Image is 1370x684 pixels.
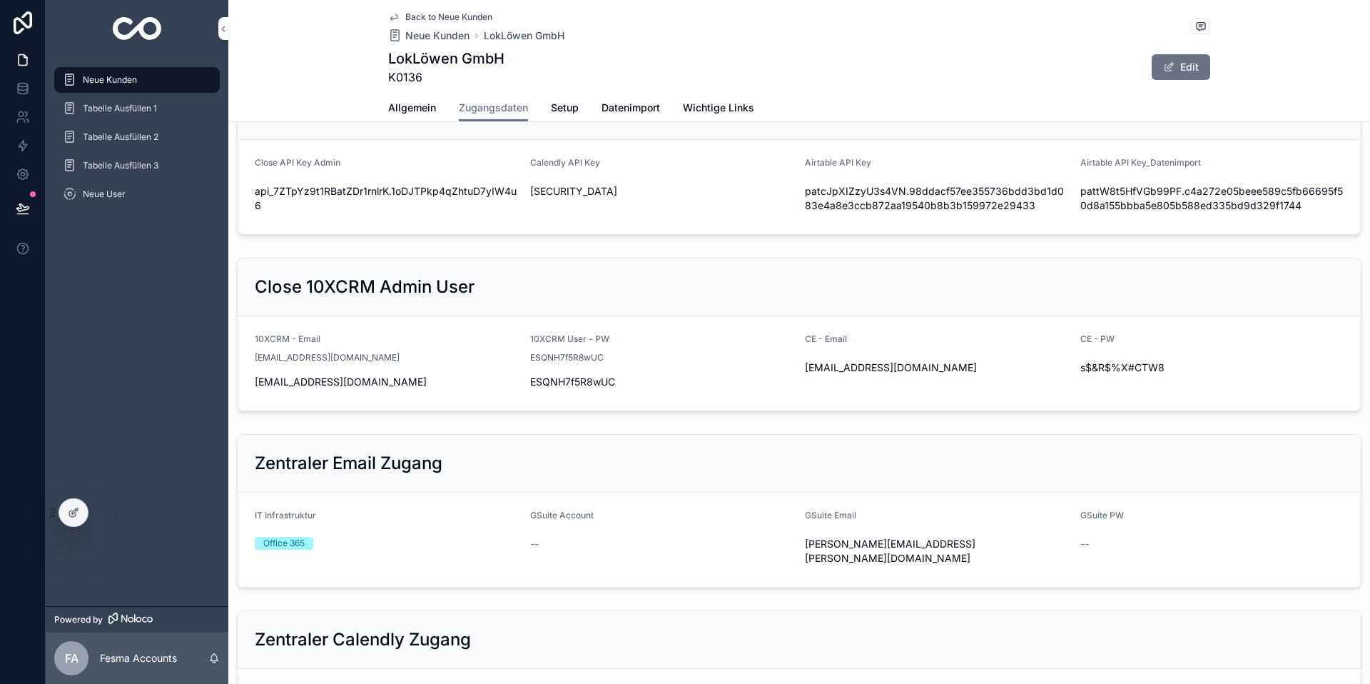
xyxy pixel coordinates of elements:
[388,69,504,86] span: K0136
[388,11,492,23] a: Back to Neue Kunden
[1152,54,1210,80] button: Edit
[459,95,528,122] a: Zugangsdaten
[530,375,794,389] span: ESQNH7f5R8wUC
[530,157,600,168] span: Calendly API Key
[459,101,528,115] span: Zugangsdaten
[54,614,103,625] span: Powered by
[805,510,856,520] span: GSuite Email
[551,95,579,124] a: Setup
[54,96,220,121] a: Tabelle Ausfüllen 1
[1080,157,1201,168] span: Airtable API Key_Datenimport
[1080,333,1115,344] span: CE - PW
[255,452,442,475] h2: Zentraler Email Zugang
[255,352,400,363] span: [EMAIL_ADDRESS][DOMAIN_NAME]
[255,276,475,298] h2: Close 10XCRM Admin User
[255,375,519,389] span: [EMAIL_ADDRESS][DOMAIN_NAME]
[388,29,470,43] a: Neue Kunden
[484,29,564,43] a: LokLöwen GmbH
[683,95,754,124] a: Wichtige Links
[1080,510,1124,520] span: GSuite PW
[405,29,470,43] span: Neue Kunden
[551,101,579,115] span: Setup
[388,101,436,115] span: Allgemein
[263,537,305,550] div: Office 365
[530,510,594,520] span: GSuite Account
[255,333,320,344] span: 10XCRM - Email
[113,17,162,40] img: App logo
[83,188,126,200] span: Neue User
[805,184,1069,213] span: patcJpXIZzyU3s4VN.98ddacf57ee355736bdd3bd1d083e4a8e3ccb872aa19540b8b3b159972e29433
[530,184,794,198] span: [SECURITY_DATA]
[530,333,609,344] span: 10XCRM User - PW
[100,651,177,665] p: Fesma Accounts
[530,537,539,551] span: --
[255,510,316,520] span: IT Infrastruktur
[805,361,1069,375] span: [EMAIL_ADDRESS][DOMAIN_NAME]
[83,103,157,114] span: Tabelle Ausfüllen 1
[405,11,492,23] span: Back to Neue Kunden
[602,95,660,124] a: Datenimport
[530,352,604,363] span: ESQNH7f5R8wUC
[805,157,871,168] span: Airtable API Key
[54,181,220,207] a: Neue User
[46,606,228,633] a: Powered by
[83,74,137,86] span: Neue Kunden
[65,650,78,667] span: FA
[1080,537,1089,551] span: --
[54,67,220,93] a: Neue Kunden
[805,333,847,344] span: CE - Email
[805,537,1069,565] span: [PERSON_NAME][EMAIL_ADDRESS][PERSON_NAME][DOMAIN_NAME]
[1080,361,1344,375] span: s$&R$%X#CTW8
[388,49,504,69] h1: LokLöwen GmbH
[46,57,228,226] div: scrollable content
[83,131,158,143] span: Tabelle Ausfüllen 2
[255,184,519,213] span: api_7ZTpYz9t1RBatZDr1rnlrK.1oDJTPkp4qZhtuD7yIW4u6
[83,160,158,171] span: Tabelle Ausfüllen 3
[54,153,220,178] a: Tabelle Ausfüllen 3
[388,95,436,124] a: Allgemein
[1080,184,1344,213] span: pattW8t5HfVGb99PF.c4a272e05beee589c5fb66695f50d8a155bbba5e805b588ed335bd9d329f1744
[255,628,471,651] h2: Zentraler Calendly Zugang
[602,101,660,115] span: Datenimport
[255,157,340,168] span: Close API Key Admin
[683,101,754,115] span: Wichtige Links
[54,124,220,150] a: Tabelle Ausfüllen 2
